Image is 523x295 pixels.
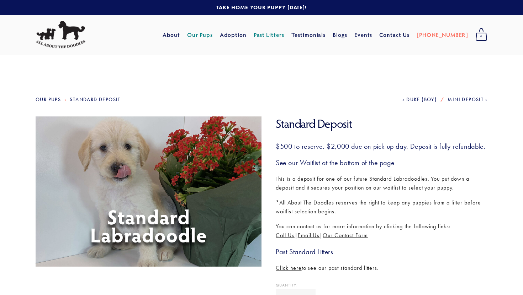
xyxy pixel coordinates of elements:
[163,28,180,41] a: About
[36,97,61,103] a: Our Pups
[276,116,487,131] h1: Standard Deposit
[187,28,213,41] a: Our Pups
[276,158,487,167] h3: See our Waitlist at the bottom of the page
[220,28,247,41] a: Adoption
[32,116,265,267] img: Standard_Deposit.jpg
[402,97,437,103] a: Duke (Boy)
[254,31,285,38] a: Past Litters
[70,97,120,103] a: Standard Deposit
[276,232,295,239] a: Call Us
[354,28,373,41] a: Events
[276,263,487,273] p: to see our past standard litters.
[406,97,437,103] span: Duke (Boy)
[276,222,487,240] p: You can contact us for more information by clicking the following links: | |
[276,198,487,216] p: *All About The Doodles reserves the right to keep any puppies from a litter before waitlist selec...
[276,247,487,256] h3: Past Standard Litters
[448,97,484,103] span: Mini Deposit
[333,28,347,41] a: Blogs
[448,97,487,103] a: Mini Deposit
[276,264,302,271] a: Click here
[276,142,487,151] h3: $500 to reserve. $2,000 due on pick up day. Deposit is fully refundable.
[417,28,468,41] a: [PHONE_NUMBER]
[291,28,326,41] a: Testimonials
[379,28,410,41] a: Contact Us
[472,26,491,44] a: 0 items in cart
[298,232,320,239] a: Email Us
[276,283,487,287] div: Quantity:
[475,32,487,41] span: 0
[276,174,487,192] p: This is a deposit for one of our future Standard Labradoodles. You put down a deposit and it secu...
[36,21,85,49] img: All About The Doodles
[323,232,368,239] a: Our Contact Form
